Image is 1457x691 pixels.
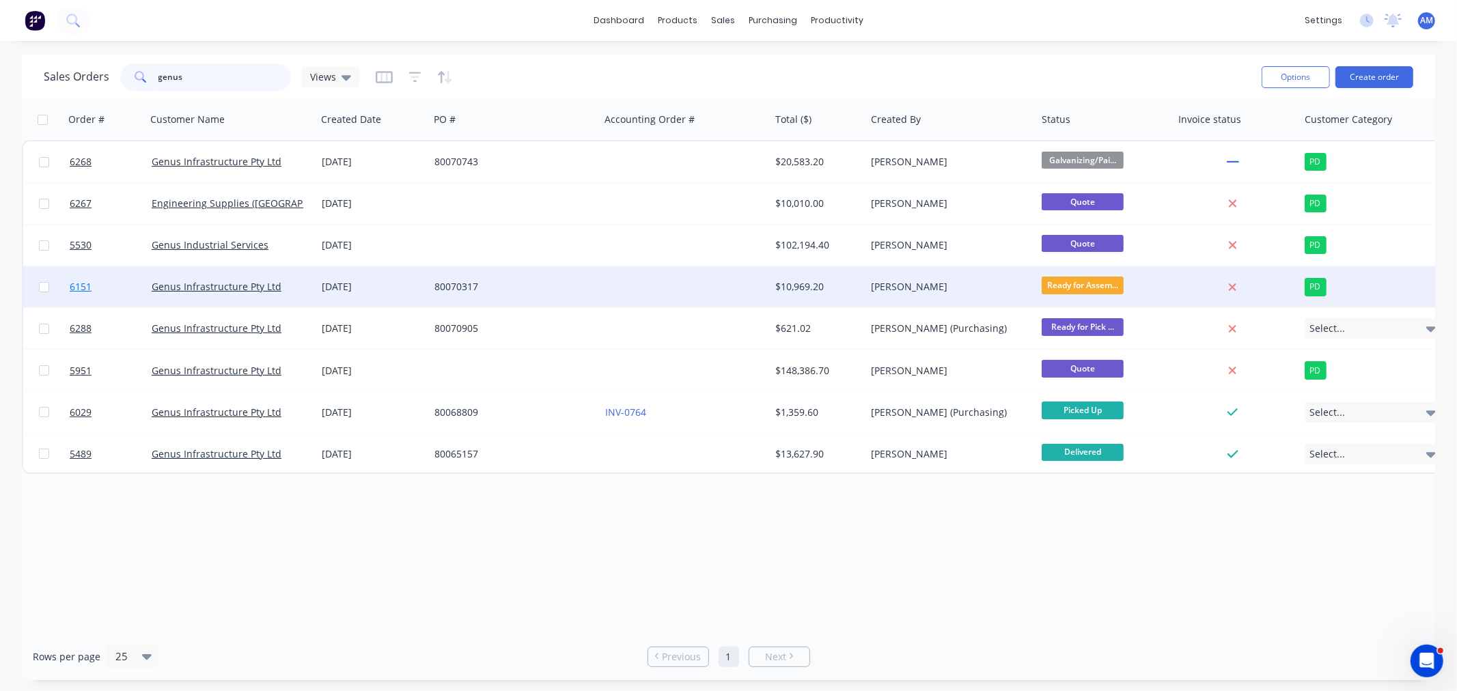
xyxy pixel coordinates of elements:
span: Quote [1042,360,1124,377]
div: $20,583.20 [776,155,857,169]
a: Engineering Supplies ([GEOGRAPHIC_DATA]) Pty Ltd [152,197,385,210]
span: 6268 [70,155,92,169]
div: [PERSON_NAME] (Purchasing) [871,406,1023,419]
div: 80070743 [434,155,586,169]
span: Picked Up [1042,401,1124,419]
div: PD [1305,236,1327,254]
span: Select... [1310,322,1346,335]
span: Quote [1042,235,1124,252]
span: AM [1420,14,1433,27]
div: [PERSON_NAME] [871,280,1023,294]
iframe: Intercom live chat [1411,645,1443,677]
div: purchasing [742,10,804,31]
div: PD [1305,361,1327,379]
ul: Pagination [642,647,816,667]
span: Next [765,650,786,664]
a: 6268 [70,141,152,182]
div: productivity [804,10,870,31]
a: Previous page [648,650,708,664]
div: [PERSON_NAME] (Purchasing) [871,322,1023,335]
div: settings [1298,10,1349,31]
div: Accounting Order # [605,113,695,126]
div: [DATE] [322,364,424,378]
div: PD [1305,278,1327,296]
div: PO # [434,113,456,126]
button: Create order [1335,66,1413,88]
a: Genus Infrastructure Pty Ltd [152,364,281,377]
div: Status [1042,113,1070,126]
img: Factory [25,10,45,31]
span: 6288 [70,322,92,335]
span: Ready for Pick ... [1042,318,1124,335]
a: 5489 [70,434,152,475]
a: 6288 [70,308,152,349]
div: $621.02 [776,322,857,335]
span: Ready for Assem... [1042,277,1124,294]
div: 80070317 [434,280,586,294]
div: [PERSON_NAME] [871,447,1023,461]
span: 6151 [70,280,92,294]
a: 6267 [70,183,152,224]
a: 6151 [70,266,152,307]
div: [DATE] [322,197,424,210]
span: 6029 [70,406,92,419]
div: [PERSON_NAME] [871,155,1023,169]
span: 6267 [70,197,92,210]
div: products [651,10,704,31]
div: 80065157 [434,447,586,461]
div: [PERSON_NAME] [871,197,1023,210]
div: $10,010.00 [776,197,857,210]
a: Genus Infrastructure Pty Ltd [152,406,281,419]
input: Search... [158,64,292,91]
div: Customer Name [150,113,225,126]
div: $13,627.90 [776,447,857,461]
span: 5951 [70,364,92,378]
span: Previous [662,650,701,664]
div: [DATE] [322,238,424,252]
div: Created Date [321,113,381,126]
span: Select... [1310,447,1346,461]
div: PD [1305,153,1327,171]
a: 5951 [70,350,152,391]
div: [DATE] [322,406,424,419]
a: INV-0764 [605,406,646,419]
span: Galvanizing/Pai... [1042,152,1124,169]
h1: Sales Orders [44,70,109,83]
a: 5530 [70,225,152,266]
span: 5530 [70,238,92,252]
span: 5489 [70,447,92,461]
span: Rows per page [33,650,100,664]
div: [DATE] [322,155,424,169]
span: Select... [1310,406,1346,419]
div: [DATE] [322,447,424,461]
span: Delivered [1042,444,1124,461]
a: dashboard [587,10,651,31]
a: Genus Infrastructure Pty Ltd [152,155,281,168]
a: Genus Infrastructure Pty Ltd [152,447,281,460]
a: Page 1 is your current page [719,647,739,667]
div: Created By [871,113,921,126]
a: 6029 [70,392,152,433]
div: [PERSON_NAME] [871,238,1023,252]
div: 80070905 [434,322,586,335]
div: $10,969.20 [776,280,857,294]
a: Next page [749,650,809,664]
span: Views [310,70,336,84]
span: Quote [1042,193,1124,210]
a: Genus Infrastructure Pty Ltd [152,280,281,293]
div: Total ($) [775,113,811,126]
div: Invoice status [1178,113,1241,126]
div: 80068809 [434,406,586,419]
div: $102,194.40 [776,238,857,252]
div: sales [704,10,742,31]
button: Options [1262,66,1330,88]
div: [PERSON_NAME] [871,364,1023,378]
div: PD [1305,195,1327,212]
a: Genus Industrial Services [152,238,268,251]
div: [DATE] [322,280,424,294]
div: [DATE] [322,322,424,335]
div: $148,386.70 [776,364,857,378]
div: Customer Category [1305,113,1392,126]
div: $1,359.60 [776,406,857,419]
div: Order # [68,113,105,126]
